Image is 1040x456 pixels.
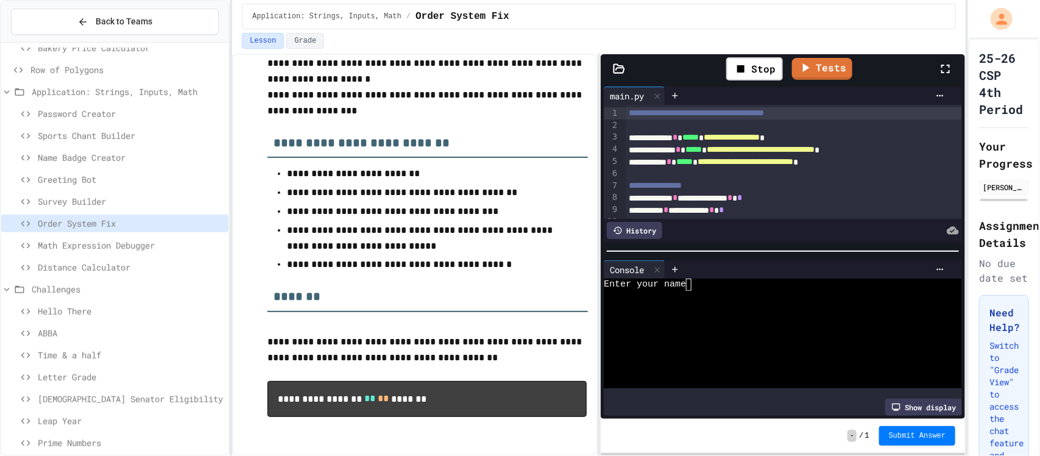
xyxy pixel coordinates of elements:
[604,87,665,105] div: main.py
[11,9,219,35] button: Back to Teams
[38,415,224,427] span: Leap Year
[879,426,956,446] button: Submit Answer
[865,431,869,441] span: 1
[607,222,662,239] div: History
[38,107,224,120] span: Password Creator
[604,131,619,143] div: 3
[38,239,224,252] span: Math Expression Debugger
[792,58,852,80] a: Tests
[38,349,224,362] span: Time & a half
[38,217,224,230] span: Order System Fix
[978,5,1016,33] div: My Account
[38,436,224,449] span: Prime Numbers
[604,216,619,228] div: 10
[979,256,1029,285] div: No due date set
[989,305,1019,335] h3: Need Help?
[889,431,946,441] span: Submit Answer
[38,393,224,405] span: [DEMOGRAPHIC_DATA] Senator Eligibility
[604,168,619,180] div: 6
[96,15,152,28] span: Back to Teams
[983,182,1025,193] div: [PERSON_NAME]
[847,430,857,442] span: -
[604,260,665,279] div: Console
[32,85,224,98] span: Application: Strings, Inputs, Math
[604,143,619,155] div: 4
[242,33,284,49] button: Lesson
[32,283,224,296] span: Challenges
[604,119,619,132] div: 2
[859,431,863,441] span: /
[604,107,619,119] div: 1
[38,41,224,54] span: Bakery Price Calculator
[38,173,224,186] span: Greeting Bot
[604,155,619,168] div: 5
[286,33,324,49] button: Grade
[979,138,1029,172] h2: Your Progress
[416,9,509,24] span: Order System Fix
[885,399,962,416] div: Show display
[30,63,224,76] span: Row of Polygons
[38,261,224,274] span: Distance Calculator
[38,195,224,208] span: Survey Builder
[38,305,224,318] span: Hello There
[604,191,619,204] div: 8
[604,263,650,276] div: Console
[979,49,1029,118] h1: 25-26 CSP 4th Period
[406,12,411,21] span: /
[252,12,401,21] span: Application: Strings, Inputs, Math
[604,180,619,192] div: 7
[38,151,224,164] span: Name Badge Creator
[726,57,783,80] div: Stop
[604,204,619,216] div: 9
[604,90,650,102] div: main.py
[979,217,1029,251] h2: Assignment Details
[38,371,224,383] span: Letter Grade
[604,279,686,291] span: Enter your name
[38,327,224,340] span: ABBA
[38,129,224,142] span: Sports Chant Builder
